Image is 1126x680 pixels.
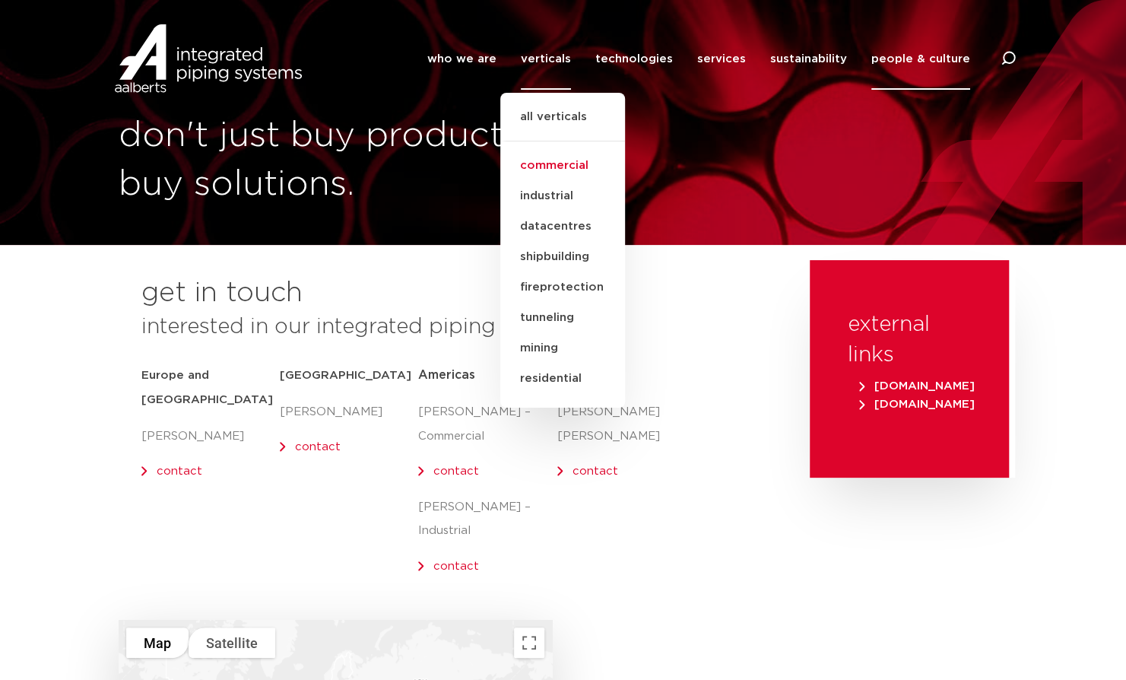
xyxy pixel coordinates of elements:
[141,370,273,405] strong: Europe and [GEOGRAPHIC_DATA]
[595,28,673,90] a: technologies
[433,466,479,477] a: contact
[500,272,625,303] a: fireprotection
[141,275,303,312] h2: get in touch
[280,364,418,388] h5: [GEOGRAPHIC_DATA]
[141,312,772,342] h3: interested in our integrated piping systems?
[157,466,202,477] a: contact
[500,211,625,242] a: datacentres
[697,28,746,90] a: services
[427,28,970,90] nav: Menu
[521,28,571,90] a: verticals
[500,181,625,211] a: industrial
[418,369,475,381] span: Americas
[189,628,275,658] button: Show satellite imagery
[500,242,625,272] a: shipbuilding
[433,561,479,572] a: contact
[557,364,696,388] h5: APAC
[418,400,557,449] p: [PERSON_NAME] – Commercial
[514,628,544,658] button: Toggle fullscreen view
[126,628,189,658] button: Show street map
[500,108,625,141] a: all verticals
[573,466,618,477] a: contact
[848,310,971,370] h3: external links
[500,151,625,181] a: commercial
[557,400,696,449] p: [PERSON_NAME] [PERSON_NAME]
[418,495,557,544] p: [PERSON_NAME] – Industrial
[141,424,280,449] p: [PERSON_NAME]
[871,28,970,90] a: people & culture
[280,400,418,424] p: [PERSON_NAME]
[500,364,625,394] a: residential
[859,399,975,410] span: [DOMAIN_NAME]
[295,441,341,453] a: contact
[427,28,496,90] a: who we are
[119,112,556,209] h1: don't just buy products, buy solutions.
[500,333,625,364] a: mining
[500,303,625,333] a: tunneling
[770,28,847,90] a: sustainability
[500,93,625,408] ul: verticals
[859,380,975,392] span: [DOMAIN_NAME]
[855,380,979,392] a: [DOMAIN_NAME]
[855,399,979,410] a: [DOMAIN_NAME]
